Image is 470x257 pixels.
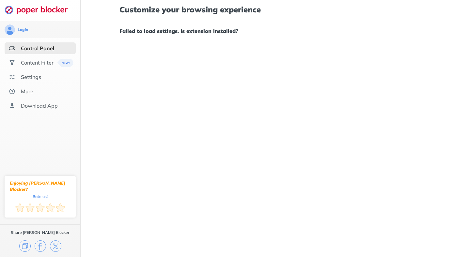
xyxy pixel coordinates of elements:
[9,102,15,109] img: download-app.svg
[18,27,28,32] div: Login
[119,5,431,14] h1: Customize your browsing experience
[21,45,54,52] div: Control Panel
[57,59,73,67] img: menuBanner.svg
[19,240,31,252] img: copy.svg
[9,59,15,66] img: social.svg
[21,102,58,109] div: Download App
[50,240,61,252] img: x.svg
[9,74,15,80] img: settings.svg
[9,88,15,95] img: about.svg
[5,5,75,14] img: logo-webpage.svg
[119,27,431,35] h1: Failed to load settings. Is extension installed?
[5,24,15,35] img: avatar.svg
[9,45,15,52] img: features-selected.svg
[21,74,41,80] div: Settings
[33,195,48,198] div: Rate us!
[21,59,54,66] div: Content Filter
[35,240,46,252] img: facebook.svg
[10,180,70,192] div: Enjoying [PERSON_NAME] Blocker?
[21,88,33,95] div: More
[11,230,70,235] div: Share [PERSON_NAME] Blocker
